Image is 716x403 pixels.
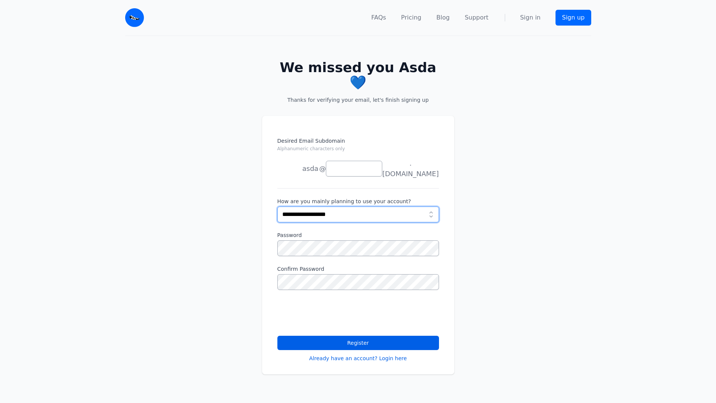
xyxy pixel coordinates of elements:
label: Confirm Password [277,265,439,273]
iframe: reCAPTCHA [277,299,392,328]
span: @ [319,163,326,174]
label: Desired Email Subdomain [277,137,439,157]
a: Blog [436,13,450,22]
label: Password [277,231,439,239]
a: Sign in [520,13,541,22]
span: .[DOMAIN_NAME] [382,158,439,179]
small: Alphanumeric characters only [277,146,345,151]
p: Thanks for verifying your email, let's finish signing up [274,96,442,104]
button: Register [277,336,439,350]
label: How are you mainly planning to use your account? [277,198,439,205]
a: Support [465,13,488,22]
img: Email Monster [125,8,144,27]
a: Pricing [401,13,421,22]
li: asda [277,161,319,176]
h2: We missed you Asda 💙 [274,60,442,90]
a: Sign up [556,10,591,26]
a: FAQs [371,13,386,22]
a: Already have an account? Login here [309,355,407,362]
